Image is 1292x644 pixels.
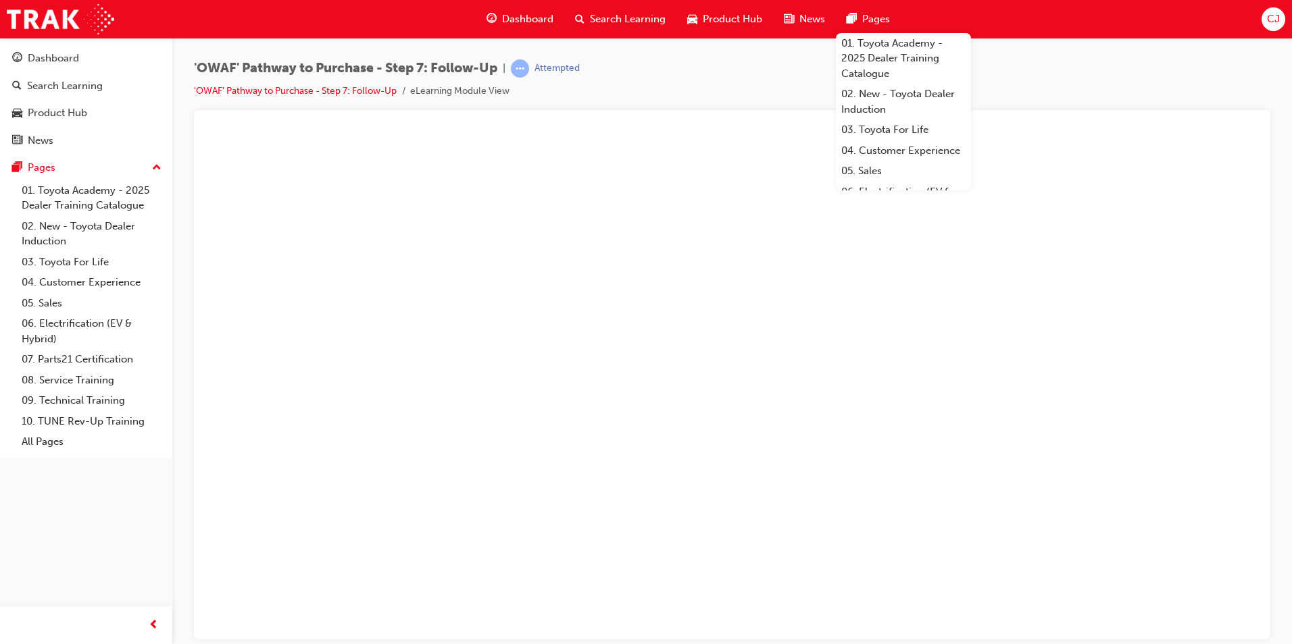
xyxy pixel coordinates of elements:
[836,182,971,217] a: 06. Electrification (EV & Hybrid)
[847,11,857,28] span: pages-icon
[28,160,55,176] div: Pages
[7,4,114,34] img: Trak
[16,216,167,252] a: 02. New - Toyota Dealer Induction
[836,140,971,161] a: 04. Customer Experience
[12,135,22,147] span: news-icon
[28,105,87,121] div: Product Hub
[836,84,971,119] a: 02. New - Toyota Dealer Induction
[836,119,971,140] a: 03. Toyota For Life
[16,180,167,216] a: 01. Toyota Academy - 2025 Dealer Training Catalogue
[16,390,167,411] a: 09. Technical Training
[16,370,167,391] a: 08. Service Training
[12,53,22,65] span: guage-icon
[502,11,553,27] span: Dashboard
[5,74,167,99] a: Search Learning
[5,155,167,180] button: Pages
[5,128,167,153] a: News
[149,617,159,634] span: prev-icon
[773,5,836,33] a: news-iconNews
[12,107,22,119] span: car-icon
[799,11,825,27] span: News
[16,293,167,314] a: 05. Sales
[703,11,762,27] span: Product Hub
[16,431,167,452] a: All Pages
[676,5,773,33] a: car-iconProduct Hub
[1262,7,1285,31] button: CJ
[1267,11,1280,27] span: CJ
[511,59,529,78] span: learningRecordVerb_ATTEMPT-icon
[16,252,167,273] a: 03. Toyota For Life
[27,78,103,94] div: Search Learning
[12,80,22,92] span: search-icon
[687,11,697,28] span: car-icon
[194,61,497,76] span: 'OWAF' Pathway to Purchase - Step 7: Follow-Up
[862,11,890,27] span: Pages
[16,272,167,293] a: 04. Customer Experience
[152,159,161,177] span: up-icon
[28,133,53,149] div: News
[16,411,167,432] a: 10. TUNE Rev-Up Training
[410,84,510,99] li: eLearning Module View
[12,162,22,174] span: pages-icon
[535,62,580,75] div: Attempted
[564,5,676,33] a: search-iconSearch Learning
[503,61,505,76] span: |
[575,11,585,28] span: search-icon
[836,161,971,182] a: 05. Sales
[5,43,167,155] button: DashboardSearch LearningProduct HubNews
[194,85,397,97] a: 'OWAF' Pathway to Purchase - Step 7: Follow-Up
[476,5,564,33] a: guage-iconDashboard
[784,11,794,28] span: news-icon
[590,11,666,27] span: Search Learning
[28,51,79,66] div: Dashboard
[836,33,971,84] a: 01. Toyota Academy - 2025 Dealer Training Catalogue
[836,5,901,33] a: pages-iconPages
[16,313,167,349] a: 06. Electrification (EV & Hybrid)
[16,349,167,370] a: 07. Parts21 Certification
[5,101,167,126] a: Product Hub
[5,46,167,71] a: Dashboard
[487,11,497,28] span: guage-icon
